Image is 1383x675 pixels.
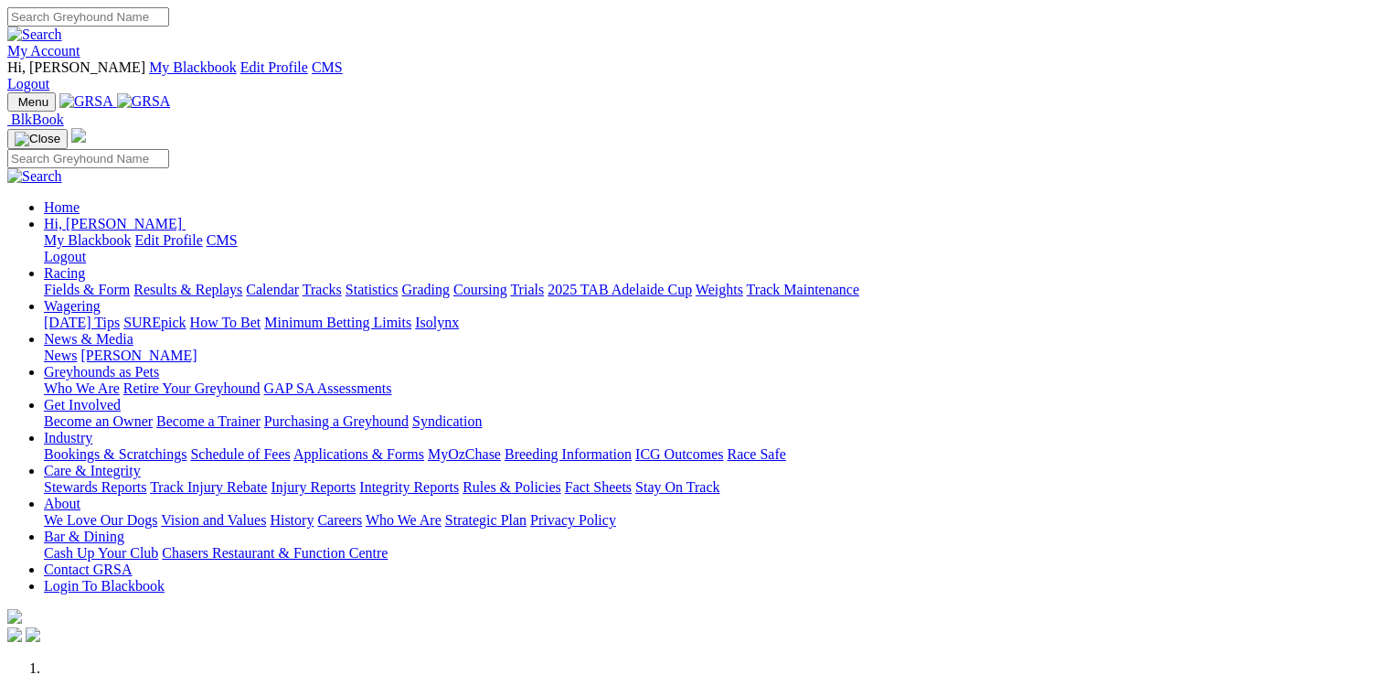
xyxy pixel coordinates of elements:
[7,59,145,75] span: Hi, [PERSON_NAME]
[7,59,1376,92] div: My Account
[505,446,632,462] a: Breeding Information
[156,413,261,429] a: Become a Trainer
[44,529,124,544] a: Bar & Dining
[44,265,85,281] a: Racing
[293,446,424,462] a: Applications & Forms
[44,364,159,380] a: Greyhounds as Pets
[44,216,186,231] a: Hi, [PERSON_NAME]
[530,512,616,528] a: Privacy Policy
[71,128,86,143] img: logo-grsa-white.png
[44,512,1376,529] div: About
[123,380,261,396] a: Retire Your Greyhound
[453,282,507,297] a: Coursing
[7,149,169,168] input: Search
[44,413,153,429] a: Become an Owner
[270,512,314,528] a: History
[135,232,203,248] a: Edit Profile
[346,282,399,297] a: Statistics
[7,168,62,185] img: Search
[415,315,459,330] a: Isolynx
[264,315,411,330] a: Minimum Betting Limits
[412,413,482,429] a: Syndication
[44,545,1376,562] div: Bar & Dining
[11,112,64,127] span: BlkBook
[565,479,632,495] a: Fact Sheets
[445,512,527,528] a: Strategic Plan
[44,282,1376,298] div: Racing
[26,627,40,642] img: twitter.svg
[7,92,56,112] button: Toggle navigation
[359,479,459,495] a: Integrity Reports
[240,59,308,75] a: Edit Profile
[123,315,186,330] a: SUREpick
[44,348,1376,364] div: News & Media
[150,479,267,495] a: Track Injury Rebate
[264,413,409,429] a: Purchasing a Greyhound
[366,512,441,528] a: Who We Are
[7,609,22,624] img: logo-grsa-white.png
[162,545,388,561] a: Chasers Restaurant & Function Centre
[44,413,1376,430] div: Get Involved
[727,446,785,462] a: Race Safe
[44,463,141,478] a: Care & Integrity
[44,397,121,412] a: Get Involved
[264,380,392,396] a: GAP SA Assessments
[161,512,266,528] a: Vision and Values
[44,512,157,528] a: We Love Our Dogs
[44,282,130,297] a: Fields & Form
[635,479,719,495] a: Stay On Track
[7,7,169,27] input: Search
[44,578,165,594] a: Login To Blackbook
[44,496,80,511] a: About
[7,43,80,59] a: My Account
[117,93,171,110] img: GRSA
[402,282,450,297] a: Grading
[44,562,132,577] a: Contact GRSA
[44,348,77,363] a: News
[246,282,299,297] a: Calendar
[44,446,186,462] a: Bookings & Scratchings
[44,331,133,347] a: News & Media
[7,112,64,127] a: BlkBook
[44,298,101,314] a: Wagering
[44,199,80,215] a: Home
[44,232,1376,265] div: Hi, [PERSON_NAME]
[44,232,132,248] a: My Blackbook
[635,446,723,462] a: ICG Outcomes
[7,129,68,149] button: Toggle navigation
[207,232,238,248] a: CMS
[44,479,1376,496] div: Care & Integrity
[44,545,158,561] a: Cash Up Your Club
[133,282,242,297] a: Results & Replays
[548,282,692,297] a: 2025 TAB Adelaide Cup
[80,348,197,363] a: [PERSON_NAME]
[7,76,49,91] a: Logout
[18,95,48,109] span: Menu
[428,446,501,462] a: MyOzChase
[44,479,146,495] a: Stewards Reports
[190,315,261,330] a: How To Bet
[463,479,561,495] a: Rules & Policies
[44,216,182,231] span: Hi, [PERSON_NAME]
[7,27,62,43] img: Search
[44,380,120,396] a: Who We Are
[190,446,290,462] a: Schedule of Fees
[696,282,743,297] a: Weights
[317,512,362,528] a: Careers
[44,249,86,264] a: Logout
[747,282,859,297] a: Track Maintenance
[271,479,356,495] a: Injury Reports
[59,93,113,110] img: GRSA
[44,430,92,445] a: Industry
[44,446,1376,463] div: Industry
[510,282,544,297] a: Trials
[149,59,237,75] a: My Blackbook
[44,315,1376,331] div: Wagering
[312,59,343,75] a: CMS
[7,627,22,642] img: facebook.svg
[44,380,1376,397] div: Greyhounds as Pets
[303,282,342,297] a: Tracks
[44,315,120,330] a: [DATE] Tips
[15,132,60,146] img: Close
